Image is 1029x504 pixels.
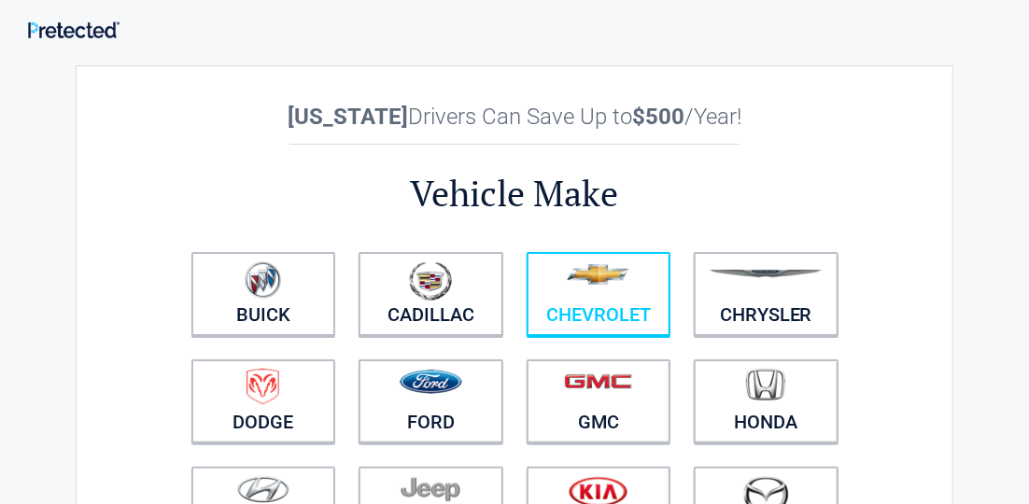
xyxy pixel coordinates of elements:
[247,369,279,405] img: dodge
[409,261,452,301] img: cadillac
[179,170,850,217] h2: Vehicle Make
[564,373,632,389] img: gmc
[359,252,503,336] a: Cadillac
[288,104,408,130] b: [US_STATE]
[359,359,503,443] a: Ford
[632,104,684,130] b: $500
[191,359,336,443] a: Dodge
[709,270,823,278] img: chrysler
[28,21,120,38] img: Main Logo
[694,252,839,336] a: Chrysler
[694,359,839,443] a: Honda
[746,369,785,401] img: honda
[401,476,460,502] img: jeep
[527,252,671,336] a: Chevrolet
[245,261,281,299] img: buick
[191,252,336,336] a: Buick
[567,264,629,285] img: chevrolet
[237,476,289,503] img: hyundai
[527,359,671,443] a: GMC
[179,104,850,130] h2: Drivers Can Save Up to /Year
[400,370,462,394] img: ford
